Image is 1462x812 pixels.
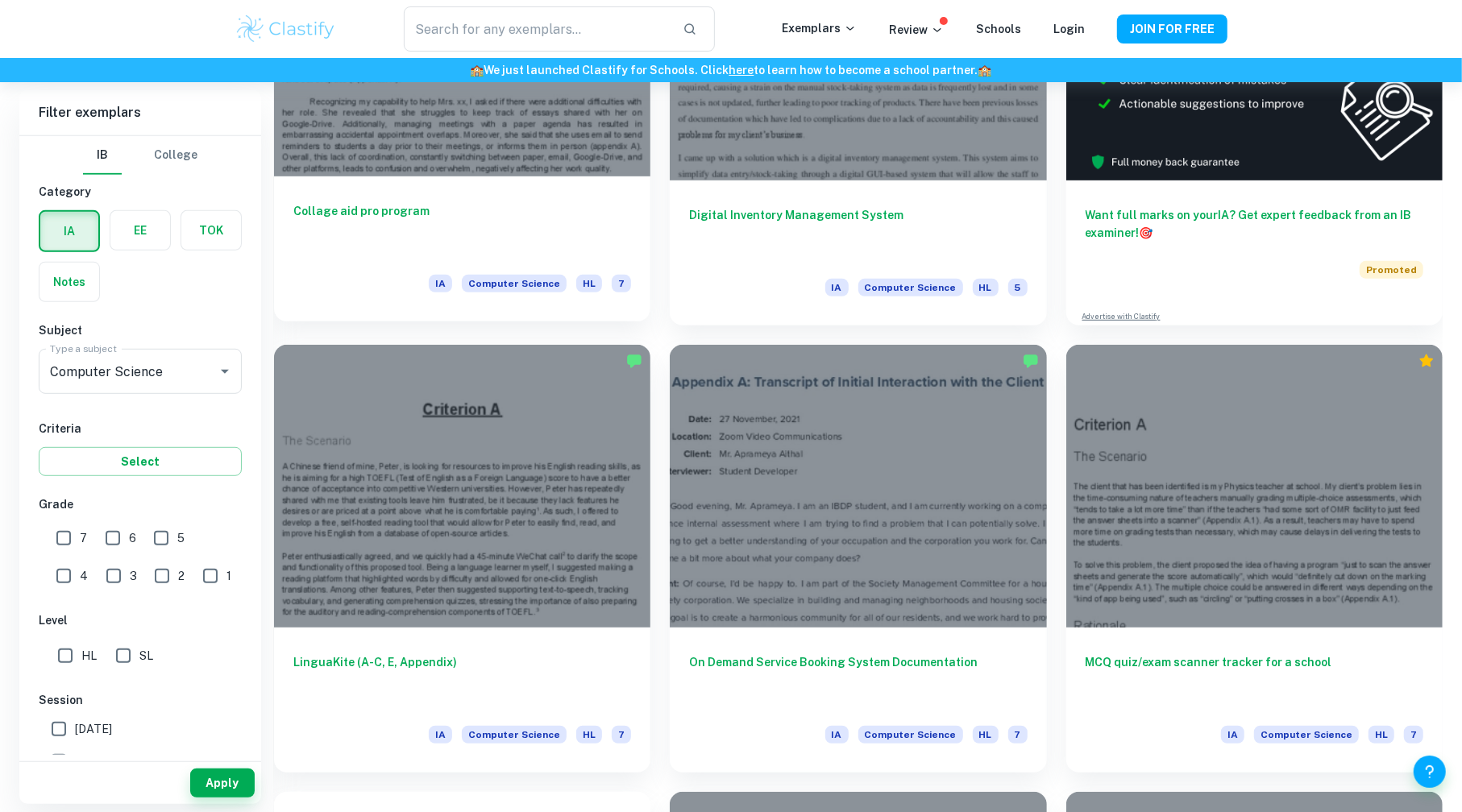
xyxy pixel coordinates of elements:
img: Marked [626,353,642,369]
a: On Demand Service Booking System DocumentationIAComputer ScienceHL7 [670,345,1046,772]
span: SL [139,647,153,665]
button: JOIN FOR FREE [1117,14,1227,43]
span: Computer Science [858,726,963,744]
a: LinguaKite (A-C, E, Appendix)IAComputer ScienceHL7 [274,345,650,772]
h6: LinguaKite (A-C, E, Appendix) [293,653,631,706]
a: Advertise with Clastify [1082,311,1161,322]
input: Search for any exemplars... [404,6,670,52]
h6: Subject [39,321,242,339]
p: Review [889,21,944,39]
a: here [729,64,754,77]
button: Help and Feedback [1414,756,1446,788]
h6: MCQ quiz/exam scanner tracker for a school [1086,653,1423,706]
button: IA [40,212,98,251]
span: HL [973,726,999,744]
span: Computer Science [858,279,963,296]
span: IA [429,726,452,744]
h6: Want full marks on your IA ? Get expert feedback from an IB examiner! [1086,206,1423,242]
a: Schools [976,23,1021,35]
span: IA [429,275,452,292]
button: Open [214,360,236,383]
span: 🎯 [1140,226,1153,239]
span: 4 [80,567,88,585]
img: Clastify logo [235,13,337,45]
span: HL [81,647,97,665]
span: [DATE] [75,752,112,770]
h6: We just launched Clastify for Schools. Click to learn how to become a school partner. [3,61,1459,79]
a: MCQ quiz/exam scanner tracker for a schoolIAComputer ScienceHL7 [1066,345,1443,772]
span: IA [1221,726,1244,744]
span: 5 [177,529,185,547]
button: TOK [181,211,241,250]
button: Select [39,447,242,476]
span: 7 [1404,726,1423,744]
span: [DATE] [75,720,112,738]
a: Login [1053,23,1085,35]
span: HL [576,726,602,744]
span: 7 [1008,726,1028,744]
button: Notes [39,263,99,301]
span: HL [1369,726,1394,744]
label: Type a subject [50,342,117,355]
span: 6 [129,529,136,547]
button: College [154,136,197,175]
p: Exemplars [782,19,857,37]
h6: Filter exemplars [19,90,261,135]
span: 7 [80,529,87,547]
h6: Level [39,611,242,629]
div: Filter type choice [83,136,197,175]
button: EE [110,211,170,250]
span: HL [576,275,602,292]
h6: Category [39,183,242,201]
span: IA [825,279,849,296]
span: 3 [130,567,137,585]
span: 5 [1008,279,1028,296]
span: IA [825,726,849,744]
h6: Criteria [39,420,242,437]
h6: Grade [39,495,242,513]
span: 🏫 [471,64,484,77]
div: Premium [1418,353,1435,369]
span: HL [973,279,999,296]
span: Computer Science [1254,726,1359,744]
img: Marked [1023,353,1039,369]
span: 🏫 [978,64,992,77]
span: Computer Science [462,726,567,744]
button: Apply [190,768,255,797]
span: 2 [178,567,185,585]
h6: Collage aid pro program [293,202,631,255]
button: IB [83,136,122,175]
span: 7 [612,275,631,292]
h6: On Demand Service Booking System Documentation [689,653,1027,706]
h6: Digital Inventory Management System [689,206,1027,259]
span: Promoted [1360,261,1423,279]
span: 7 [612,726,631,744]
h6: Session [39,691,242,709]
span: Computer Science [462,275,567,292]
span: 1 [226,567,231,585]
